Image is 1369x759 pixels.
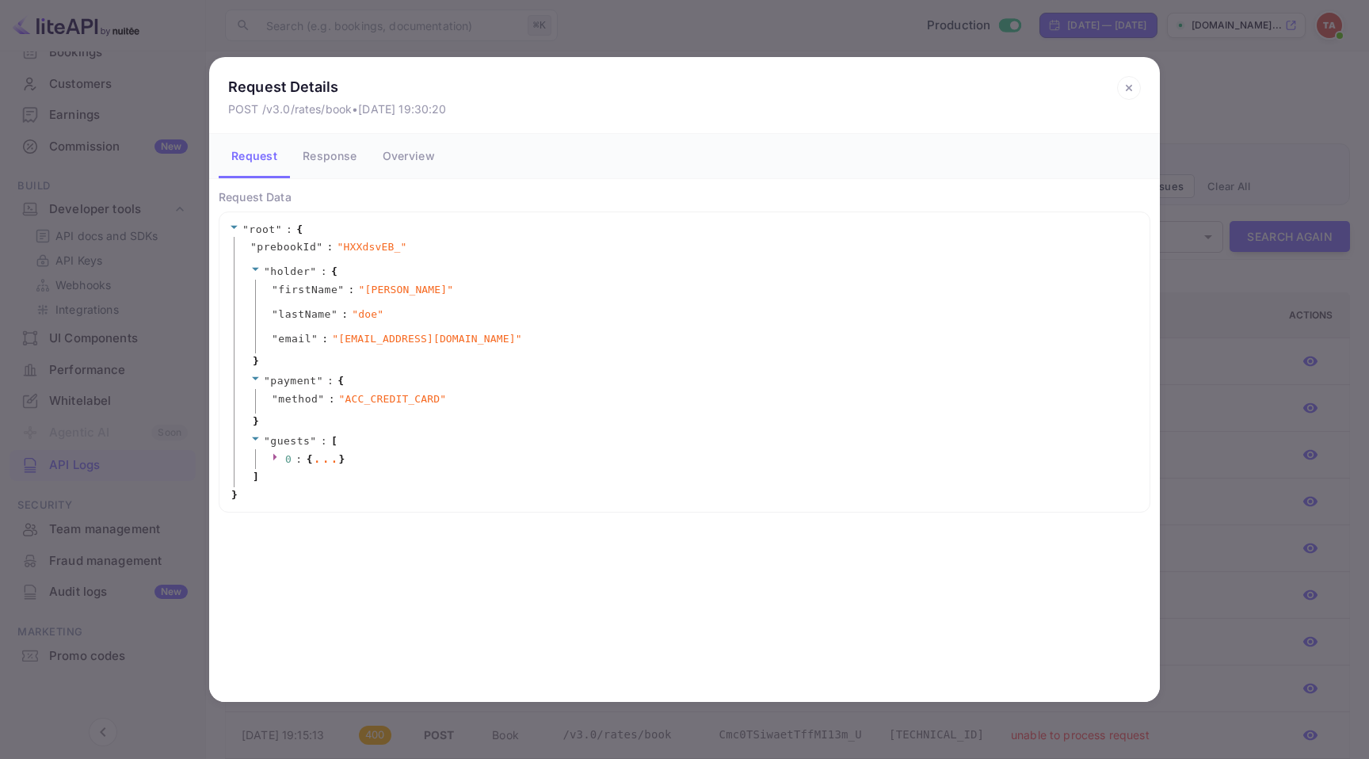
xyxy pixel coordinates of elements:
[331,433,337,449] span: [
[310,435,316,447] span: "
[278,282,337,298] span: firstName
[272,333,278,345] span: "
[264,375,270,387] span: "
[270,435,310,447] span: guests
[327,373,334,389] span: :
[339,391,447,407] span: " ACC_CREDIT_CARD "
[278,391,318,407] span: method
[272,284,278,296] span: "
[228,76,447,97] p: Request Details
[264,265,270,277] span: "
[296,222,303,238] span: {
[337,284,344,296] span: "
[327,239,334,255] span: :
[272,393,278,405] span: "
[278,331,311,347] span: email
[317,375,323,387] span: "
[272,308,278,320] span: "
[321,264,327,280] span: :
[285,453,292,465] span: 0
[329,391,335,407] span: :
[250,241,257,253] span: "
[307,452,313,467] span: {
[318,393,324,405] span: "
[332,331,521,347] span: " [EMAIL_ADDRESS][DOMAIN_NAME] "
[250,414,259,429] span: }
[276,223,282,235] span: "
[321,433,327,449] span: :
[270,375,316,387] span: payment
[316,241,322,253] span: "
[250,353,259,369] span: }
[341,307,348,322] span: :
[242,223,249,235] span: "
[310,265,316,277] span: "
[352,307,383,322] span: " doe "
[249,223,275,235] span: root
[278,307,331,322] span: lastName
[270,265,310,277] span: holder
[286,222,292,238] span: :
[296,452,302,467] span: :
[257,239,316,255] span: prebookId
[250,469,259,485] span: ]
[359,282,454,298] span: " [PERSON_NAME] "
[337,373,344,389] span: {
[229,487,238,503] span: }
[339,452,345,467] span: }
[219,189,1150,205] p: Request Data
[313,454,339,462] div: ...
[370,134,448,178] button: Overview
[290,134,369,178] button: Response
[331,264,337,280] span: {
[219,134,290,178] button: Request
[331,308,337,320] span: "
[349,282,355,298] span: :
[228,101,447,117] p: POST /v3.0/rates/book • [DATE] 19:30:20
[311,333,318,345] span: "
[337,239,407,255] span: " HXXdsvEB_ "
[322,331,328,347] span: :
[264,435,270,447] span: "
